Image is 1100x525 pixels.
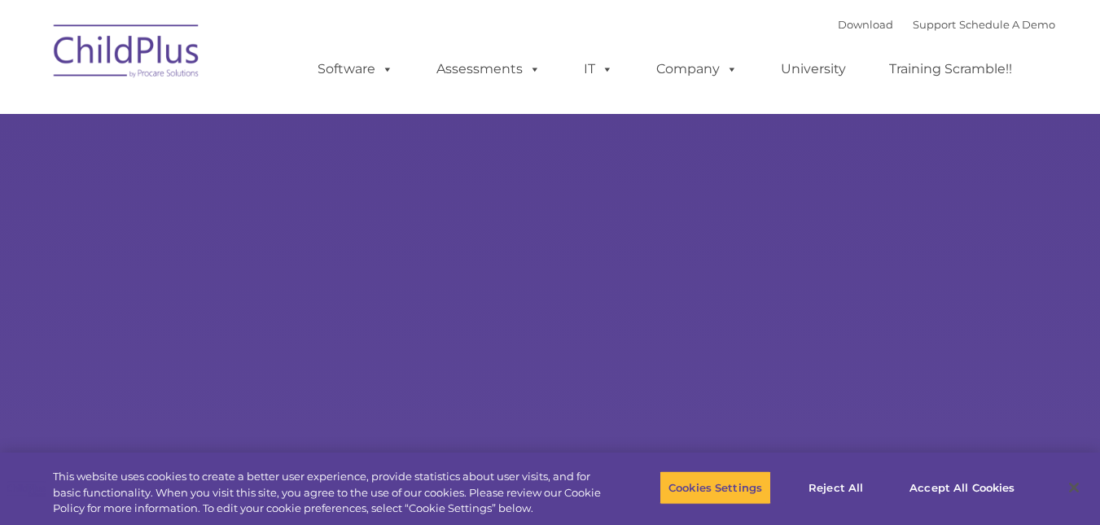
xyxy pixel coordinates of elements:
img: ChildPlus by Procare Solutions [46,13,208,94]
div: This website uses cookies to create a better user experience, provide statistics about user visit... [53,469,605,517]
a: Assessments [420,53,557,85]
button: Close [1056,470,1092,505]
a: Software [301,53,410,85]
a: Company [640,53,754,85]
button: Reject All [785,470,887,505]
a: Schedule A Demo [959,18,1055,31]
a: Training Scramble!! [873,53,1028,85]
font: | [838,18,1055,31]
a: University [765,53,862,85]
a: IT [568,53,629,85]
button: Cookies Settings [660,470,771,505]
a: Support [913,18,956,31]
a: Download [838,18,893,31]
button: Accept All Cookies [901,470,1023,505]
